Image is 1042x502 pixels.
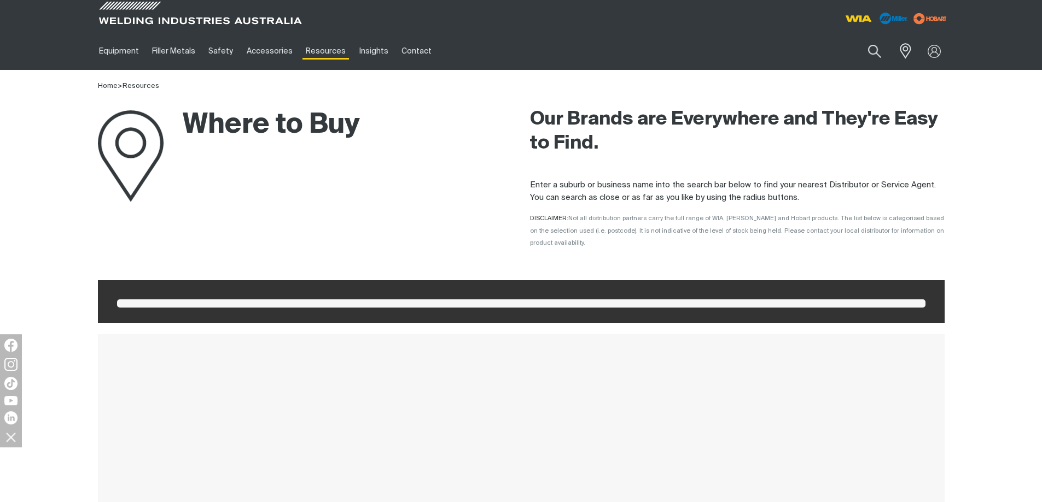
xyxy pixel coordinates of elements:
h2: Our Brands are Everywhere and They're Easy to Find. [530,108,945,156]
a: Resources [123,82,159,90]
h1: Where to Buy [98,108,360,143]
input: Product name or item number... [842,38,893,64]
a: Filler Metals [145,32,202,70]
img: Facebook [4,339,18,352]
img: Instagram [4,358,18,371]
nav: Main [92,32,736,70]
p: Enter a suburb or business name into the search bar below to find your nearest Distributor or Ser... [530,179,945,204]
img: TikTok [4,377,18,390]
button: Search products [856,38,893,64]
a: Accessories [240,32,299,70]
span: > [118,82,123,90]
span: Not all distribution partners carry the full range of WIA, [PERSON_NAME] and Hobart products. The... [530,215,944,246]
a: Safety [202,32,240,70]
img: YouTube [4,396,18,405]
a: Equipment [92,32,145,70]
img: hide socials [2,428,20,446]
span: DISCLAIMER: [530,215,944,246]
a: Contact [395,32,438,70]
a: Insights [352,32,394,70]
img: miller [910,10,950,27]
a: Resources [299,32,352,70]
a: Home [98,82,118,90]
img: LinkedIn [4,411,18,424]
